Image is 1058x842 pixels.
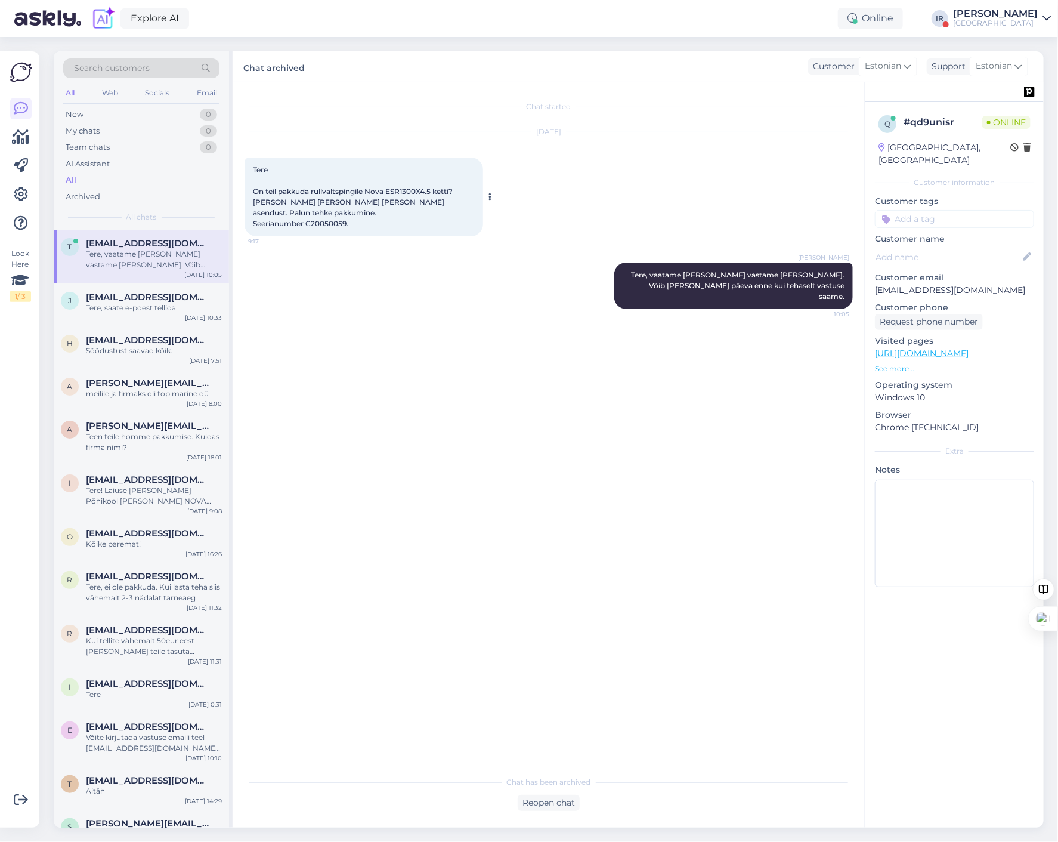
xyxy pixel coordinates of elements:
div: 0 [200,141,217,153]
div: [GEOGRAPHIC_DATA] [953,18,1038,28]
p: Visited pages [875,335,1034,347]
div: [PERSON_NAME] [953,9,1038,18]
div: Look Here [10,248,31,302]
span: All chats [126,212,157,223]
div: [DATE] 7:51 [189,356,222,365]
p: Customer phone [875,301,1034,314]
span: ene@mindreks.ee [86,721,210,732]
div: [DATE] 0:31 [188,700,222,709]
span: aleksandr@topmarine.ee [86,378,210,388]
span: 9:17 [248,237,293,246]
img: Askly Logo [10,61,32,84]
div: Request phone number [875,314,983,330]
img: pd [1024,87,1035,97]
div: Extra [875,446,1034,457]
a: [PERSON_NAME][GEOGRAPHIC_DATA] [953,9,1051,28]
div: Email [194,85,219,101]
span: häh@häh.ee [86,335,210,346]
div: Reopen chat [518,795,580,811]
div: [DATE] 10:33 [185,313,222,322]
div: 1 / 3 [10,291,31,302]
div: [DATE] 8:00 [187,399,222,408]
p: Notes [875,464,1034,476]
div: AI Assistant [66,158,110,170]
p: Customer tags [875,195,1034,208]
span: sergey.makaryan@axs.eu [86,818,210,829]
span: h [67,339,73,348]
div: Võite kirjutada vastuse emaili teel [EMAIL_ADDRESS][DOMAIN_NAME] , kes aitab teid [PERSON_NAME] t... [86,732,222,754]
div: Team chats [66,141,110,153]
div: [DATE] 11:32 [187,603,222,612]
span: t [68,779,72,788]
div: [DATE] 14:29 [185,797,222,806]
span: Online [982,116,1031,129]
div: Teen teile homme pakkumise. Kuidas firma nimi? [86,431,222,453]
div: Tere, vaatame [PERSON_NAME] vastame [PERSON_NAME]. Võib [PERSON_NAME] päeva enne kui tehaselt vas... [86,249,222,270]
span: q [884,119,890,128]
span: I [69,683,71,692]
span: i [69,479,71,488]
p: Customer email [875,272,1034,284]
div: [DATE] 10:05 [184,270,222,279]
label: Chat archived [243,58,305,75]
div: IR [932,10,948,27]
div: Socials [143,85,172,101]
span: info@koneita.com [86,474,210,485]
p: [EMAIL_ADDRESS][DOMAIN_NAME] [875,284,1034,297]
span: Estonian [865,60,901,73]
span: Rodimaaivar21@gmail.com [86,625,210,636]
img: explore-ai [91,6,116,31]
div: My chats [66,125,100,137]
div: All [63,85,77,101]
div: [GEOGRAPHIC_DATA], [GEOGRAPHIC_DATA] [878,141,1010,166]
input: Add name [876,251,1020,264]
div: 0 [200,125,217,137]
div: Online [838,8,903,29]
span: toomas.jaansalu@aimproduction.ee [86,238,210,249]
div: [DATE] 16:26 [185,550,222,559]
div: Kui tellite vähemalt 50eur eest [PERSON_NAME] teile tasuta transpordi. [86,636,222,657]
div: Support [927,60,966,73]
span: 10:05 [805,310,849,319]
span: [PERSON_NAME] [798,253,849,262]
span: a [67,382,73,391]
div: Chat started [245,101,853,112]
span: O [67,532,73,541]
div: [DATE] 9:08 [187,507,222,516]
span: a [67,425,73,434]
p: Windows 10 [875,391,1034,404]
div: Tere, saate e-poest tellida. [86,303,222,313]
p: Operating system [875,379,1034,391]
div: [DATE] [245,127,853,137]
p: Chrome [TECHNICAL_ID] [875,421,1034,434]
div: [DATE] 10:10 [185,754,222,763]
p: See more ... [875,363,1034,374]
div: Tere, ei ole pakkuda. Kui lasta teha siis vähemalt 2-3 nädalat tarneaeg [86,582,222,603]
span: R [67,575,73,584]
div: Tere! Laiuse [PERSON_NAME] Põhikool [PERSON_NAME] NOVA WB-24 tisleripingi. Arve on tasutud ja [DA... [86,485,222,507]
div: Customer information [875,177,1034,188]
div: Tere [86,689,222,700]
span: Chat has been archived [507,777,591,788]
a: Explore AI [120,8,189,29]
span: jannov59@hotmail.com [86,292,210,303]
span: Ingmar12345@gmail.com [86,678,210,689]
span: s [68,822,72,831]
span: tanel@saumet.ee [86,775,210,786]
span: Tere, vaatame [PERSON_NAME] vastame [PERSON_NAME]. Võib [PERSON_NAME] päeva enne kui tehaselt vas... [631,270,846,301]
a: [URL][DOMAIN_NAME] [875,348,969,359]
div: Kõike paremat! [86,539,222,550]
p: Customer name [875,233,1034,245]
span: OleiRainer@gmail.com [86,528,210,539]
div: [DATE] 18:01 [186,453,222,462]
div: Sõõdustust saavad kõik. [86,346,222,356]
div: All [66,174,76,186]
div: Customer [808,60,855,73]
span: Search customers [74,62,150,75]
span: t [68,242,72,251]
div: Aitäh [86,786,222,797]
span: Estonian [976,60,1012,73]
input: Add a tag [875,210,1034,228]
span: R [67,629,73,638]
p: Browser [875,409,1034,421]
